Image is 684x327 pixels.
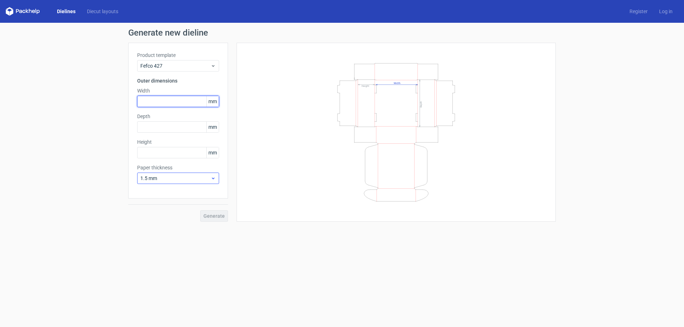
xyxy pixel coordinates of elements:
label: Width [137,87,219,94]
span: mm [206,122,219,132]
text: Height [362,84,369,87]
label: Product template [137,52,219,59]
a: Log in [653,8,678,15]
a: Register [624,8,653,15]
text: Width [394,81,400,84]
span: mm [206,96,219,107]
a: Diecut layouts [81,8,124,15]
text: Depth [420,101,423,107]
label: Depth [137,113,219,120]
label: Height [137,138,219,146]
span: 1.5 mm [140,175,211,182]
a: Dielines [51,8,81,15]
span: Fefco 427 [140,62,211,69]
h1: Generate new dieline [128,28,556,37]
span: mm [206,147,219,158]
label: Paper thickness [137,164,219,171]
h3: Outer dimensions [137,77,219,84]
